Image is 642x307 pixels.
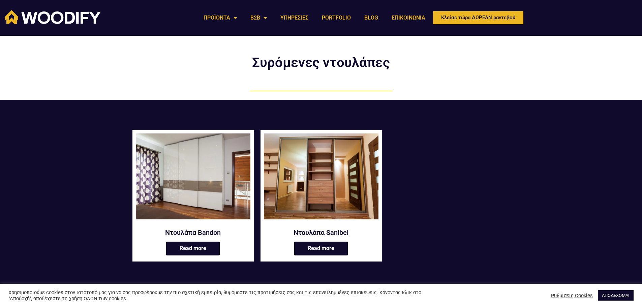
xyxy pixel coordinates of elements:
a: ΥΠΗΡΕΣΙΕΣ [274,10,315,26]
a: BLOG [358,10,385,26]
a: Read more about “Ντουλάπα Bandon” [166,242,220,255]
a: Ντουλάπα Bandon [136,133,250,224]
a: ΠΡΟΪΟΝΤΑ [197,10,244,26]
a: Ρυθμίσεις Cookies [551,293,593,299]
a: ΑΠΟΔΕΧΟΜΑΙ [598,290,634,301]
a: Ντουλάπα Sanibel [264,133,378,224]
nav: Menu [197,10,432,26]
div: Χρησιμοποιούμε cookies στον ιστότοπό μας για να σας προσφέρουμε την πιο σχετική εμπειρία, θυμόμασ... [8,289,446,302]
a: PORTFOLIO [315,10,358,26]
a: Read more about “Ντουλάπα Sanibel” [294,242,348,255]
a: Ντουλάπα Bandon [136,228,250,237]
a: B2B [244,10,274,26]
h2: Συρόμενες ντουλάπες [240,56,402,69]
span: Κλείσε τώρα ΔΩΡΕΑΝ ραντεβού [441,15,515,20]
img: Woodify [5,10,101,24]
a: ΕΠΙΚΟΙΝΩΝΙΑ [385,10,432,26]
a: Ντουλάπα Sanibel [264,228,378,237]
a: Κλείσε τώρα ΔΩΡΕΑΝ ραντεβού [432,10,524,25]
